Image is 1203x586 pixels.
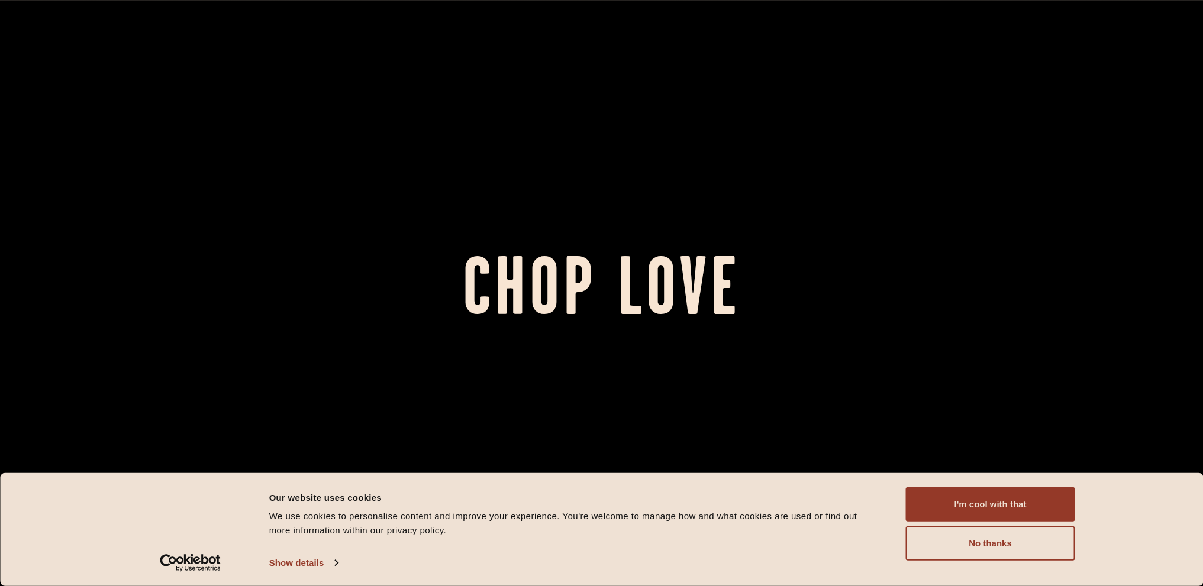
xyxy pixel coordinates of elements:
button: I'm cool with that [906,487,1075,522]
div: We use cookies to personalise content and improve your experience. You're welcome to manage how a... [269,509,879,538]
a: Usercentrics Cookiebot - opens in a new window [138,554,242,572]
a: Show details [269,554,338,572]
button: No thanks [906,526,1075,561]
div: Our website uses cookies [269,490,879,504]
